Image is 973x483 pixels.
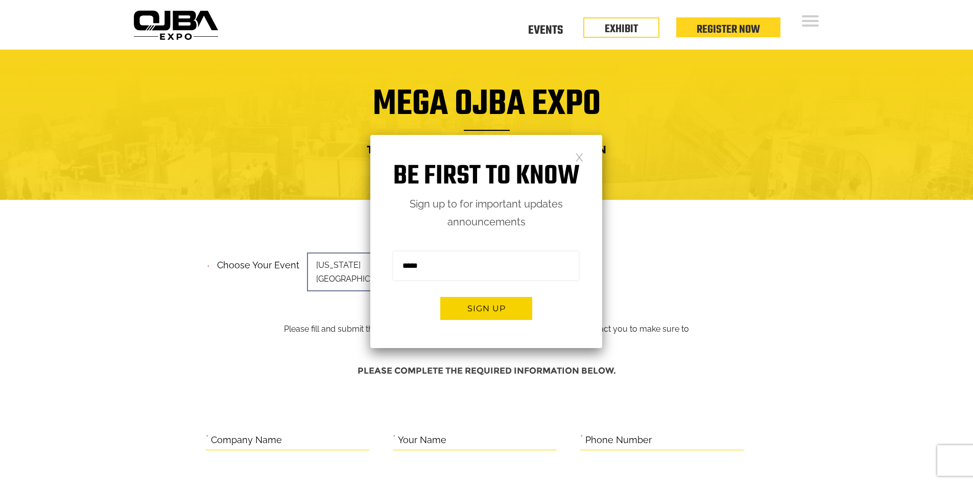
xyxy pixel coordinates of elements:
span: [US_STATE][GEOGRAPHIC_DATA] [307,252,450,291]
label: Phone Number [585,432,652,448]
label: Your Name [398,432,446,448]
label: Choose your event [211,251,299,273]
label: Company Name [211,432,282,448]
a: EXHIBIT [605,20,638,38]
button: Sign up [440,297,532,320]
p: Sign up to for important updates announcements [370,195,602,231]
a: Close [575,152,584,161]
h4: Trade Show Exhibit Space Application [137,140,837,159]
a: Register Now [697,21,760,38]
h4: Please complete the required information below. [206,361,768,381]
h1: Mega OJBA Expo [137,90,837,131]
h1: Be first to know [370,160,602,193]
p: Please fill and submit the information below and one of our team members will contact you to make... [276,257,697,351]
